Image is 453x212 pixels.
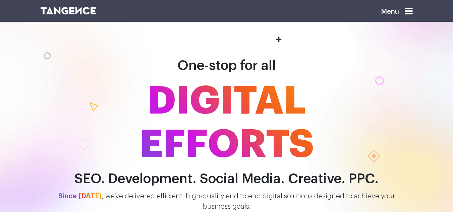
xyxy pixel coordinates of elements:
h2: SEO. Development. Social Media. Creative. PPC. [36,171,418,187]
p: , we’ve delivered efficient, high-quality end to end digital solutions designed to achieve your b... [36,191,418,212]
span: One-stop for all [177,59,276,72]
span: Since [DATE] [58,193,102,200]
span: DIGITAL EFFORTS [36,79,418,166]
img: logo SVG [41,7,96,14]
